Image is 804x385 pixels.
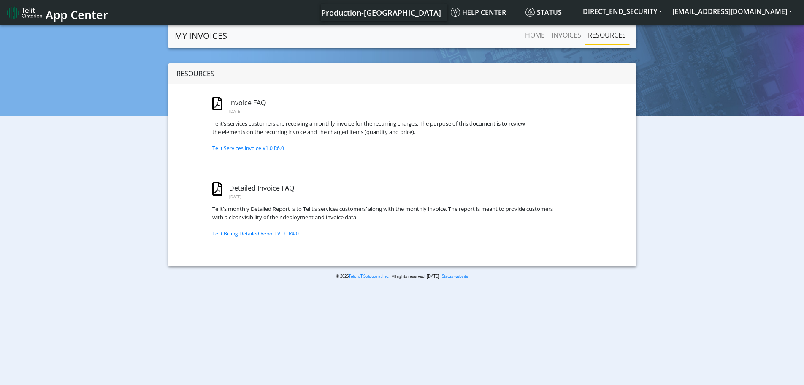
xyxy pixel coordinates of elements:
[451,8,506,17] span: Help center
[229,109,241,114] span: [DATE]
[229,99,317,107] h6: Invoice FAQ
[667,4,797,19] button: [EMAIL_ADDRESS][DOMAIN_NAME]
[212,120,553,136] article: Telit’s services customers are receiving a monthly invoice for the recurring charges. The purpose...
[7,3,107,22] a: App Center
[548,27,585,44] a: INVOICES
[522,27,548,44] a: Home
[175,27,227,44] a: MY INVOICES
[525,8,535,17] img: status.svg
[168,63,636,84] div: Resources
[229,194,241,199] span: [DATE]
[212,145,284,152] a: Telit Services Invoice V1.0 R6.0
[321,8,441,18] span: Production-[GEOGRAPHIC_DATA]
[207,273,597,279] p: © 2025 . All rights reserved. [DATE] |
[321,4,441,21] a: Your current platform instance
[447,4,522,21] a: Help center
[522,4,578,21] a: Status
[212,230,299,237] a: Telit Billing Detailed Report V1.0 R4.0
[525,8,562,17] span: Status
[7,6,42,19] img: logo-telit-cinterion-gw-new.png
[585,27,629,44] a: RESOURCES
[578,4,667,19] button: DIRECT_END_SECURITY
[229,184,317,192] h6: Detailed Invoice FAQ
[451,8,460,17] img: knowledge.svg
[442,273,468,279] a: Status website
[46,7,108,22] span: App Center
[349,273,390,279] a: Telit IoT Solutions, Inc.
[212,205,553,221] article: Telit's monthly Detailed Report is to Telit’s services customers’ along with the monthly invoice....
